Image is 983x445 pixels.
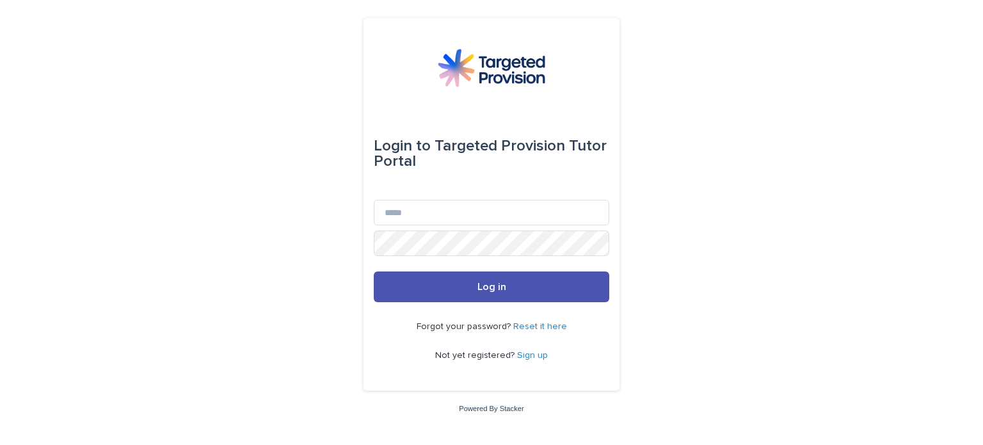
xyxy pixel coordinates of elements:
[477,282,506,292] span: Log in
[517,351,548,360] a: Sign up
[374,271,609,302] button: Log in
[513,322,567,331] a: Reset it here
[459,405,523,412] a: Powered By Stacker
[438,49,545,87] img: M5nRWzHhSzIhMunXDL62
[374,128,609,179] div: Targeted Provision Tutor Portal
[374,138,431,154] span: Login to
[435,351,517,360] span: Not yet registered?
[417,322,513,331] span: Forgot your password?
